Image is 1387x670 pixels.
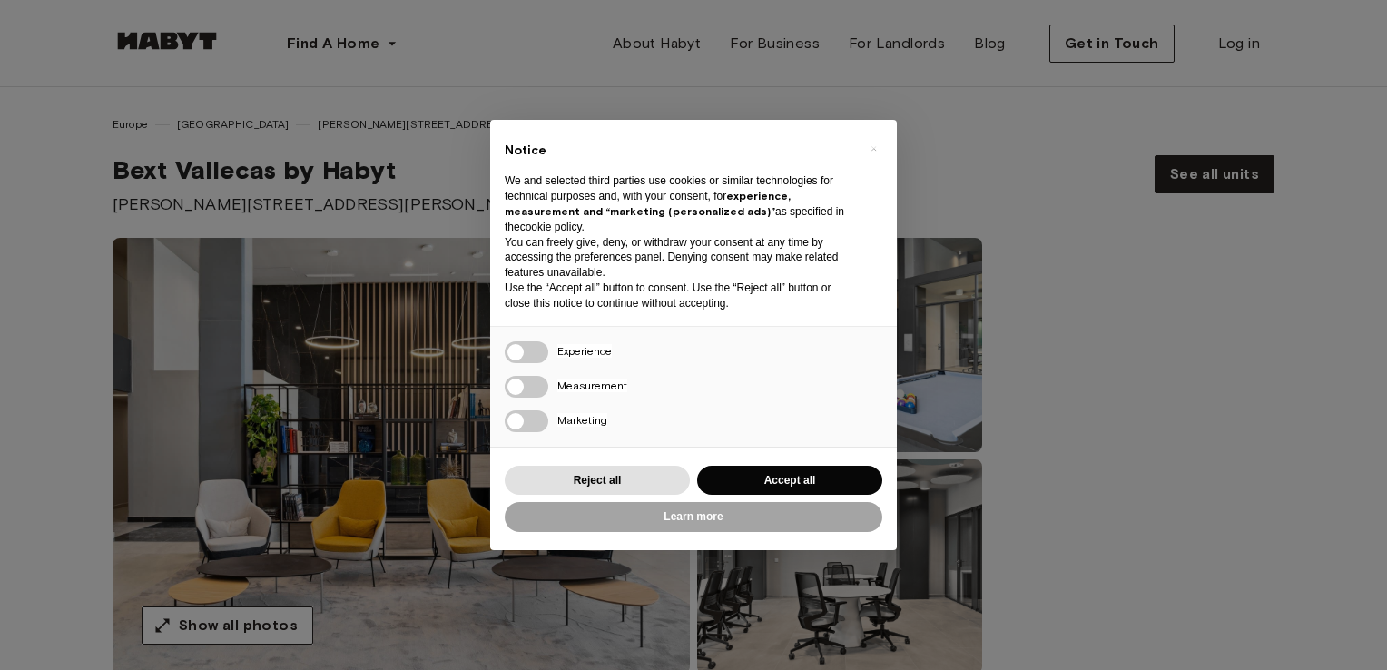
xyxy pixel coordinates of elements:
[557,344,612,358] span: Experience
[557,379,627,392] span: Measurement
[505,142,853,160] h2: Notice
[505,502,882,532] button: Learn more
[557,413,607,427] span: Marketing
[505,466,690,496] button: Reject all
[859,134,888,163] button: Close this notice
[505,235,853,281] p: You can freely give, deny, or withdraw your consent at any time by accessing the preferences pane...
[871,138,877,160] span: ×
[520,221,582,233] a: cookie policy
[505,189,791,218] strong: experience, measurement and “marketing (personalized ads)”
[697,466,882,496] button: Accept all
[505,281,853,311] p: Use the “Accept all” button to consent. Use the “Reject all” button or close this notice to conti...
[505,173,853,234] p: We and selected third parties use cookies or similar technologies for technical purposes and, wit...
